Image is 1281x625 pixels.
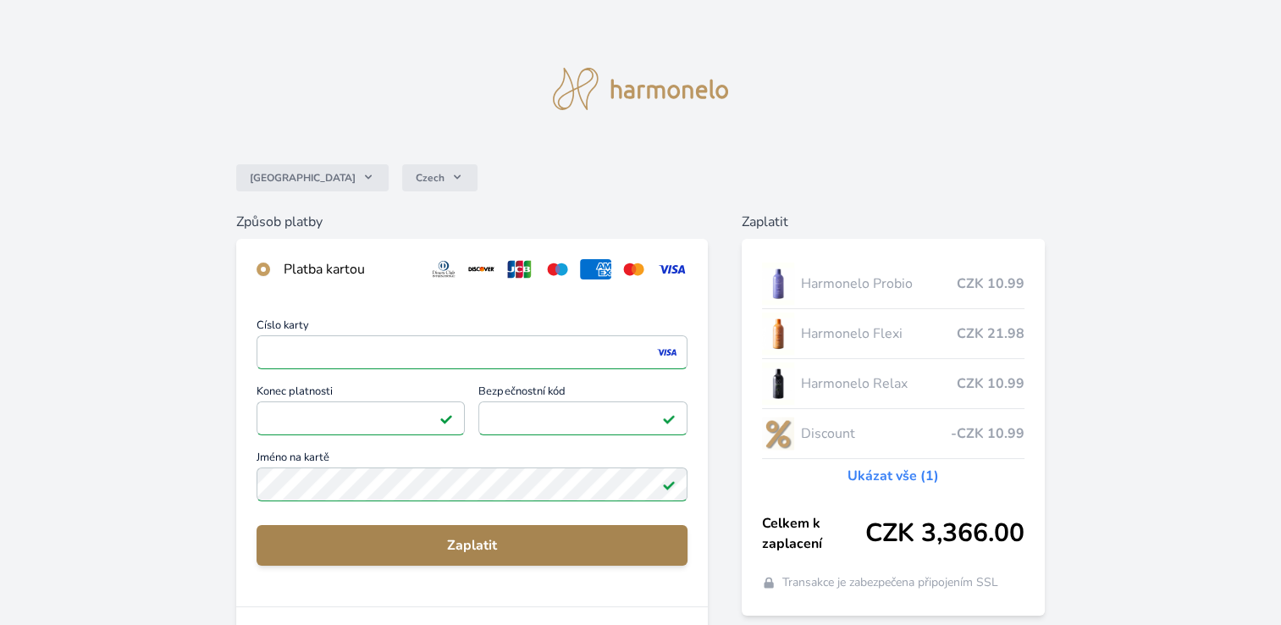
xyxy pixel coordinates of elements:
[236,212,708,232] h6: Způsob platby
[257,320,687,335] span: Číslo karty
[264,407,458,430] iframe: Iframe pro datum vypršení platnosti
[848,466,939,486] a: Ukázat vše (1)
[416,171,444,185] span: Czech
[957,373,1024,394] span: CZK 10.99
[402,164,478,191] button: Czech
[504,259,535,279] img: jcb.svg
[428,259,460,279] img: diners.svg
[801,274,957,294] span: Harmonelo Probio
[618,259,649,279] img: mc.svg
[782,574,998,591] span: Transakce je zabezpečena připojením SSL
[486,407,680,430] iframe: Iframe pro bezpečnostní kód
[257,525,687,566] button: Zaplatit
[655,345,678,360] img: visa
[478,386,687,401] span: Bezpečnostní kód
[762,513,865,554] span: Celkem k zaplacení
[250,171,356,185] span: [GEOGRAPHIC_DATA]
[257,386,466,401] span: Konec platnosti
[542,259,573,279] img: maestro.svg
[801,324,957,344] span: Harmonelo Flexi
[742,212,1045,232] h6: Zaplatit
[553,68,729,110] img: logo.svg
[662,478,676,491] img: Platné pole
[257,452,687,467] span: Jméno na kartě
[236,164,389,191] button: [GEOGRAPHIC_DATA]
[662,412,676,425] img: Platné pole
[264,340,680,364] iframe: Iframe pro číslo karty
[951,423,1024,444] span: -CZK 10.99
[580,259,611,279] img: amex.svg
[762,412,794,455] img: discount-lo.png
[865,518,1024,549] span: CZK 3,366.00
[656,259,687,279] img: visa.svg
[957,324,1024,344] span: CZK 21.98
[466,259,497,279] img: discover.svg
[801,373,957,394] span: Harmonelo Relax
[762,312,794,355] img: CLEAN_FLEXI_se_stinem_x-hi_(1)-lo.jpg
[439,412,453,425] img: Platné pole
[257,467,687,501] input: Jméno na kartěPlatné pole
[284,259,415,279] div: Platba kartou
[270,535,674,556] span: Zaplatit
[801,423,951,444] span: Discount
[762,263,794,305] img: CLEAN_PROBIO_se_stinem_x-lo.jpg
[762,362,794,405] img: CLEAN_RELAX_se_stinem_x-lo.jpg
[957,274,1024,294] span: CZK 10.99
